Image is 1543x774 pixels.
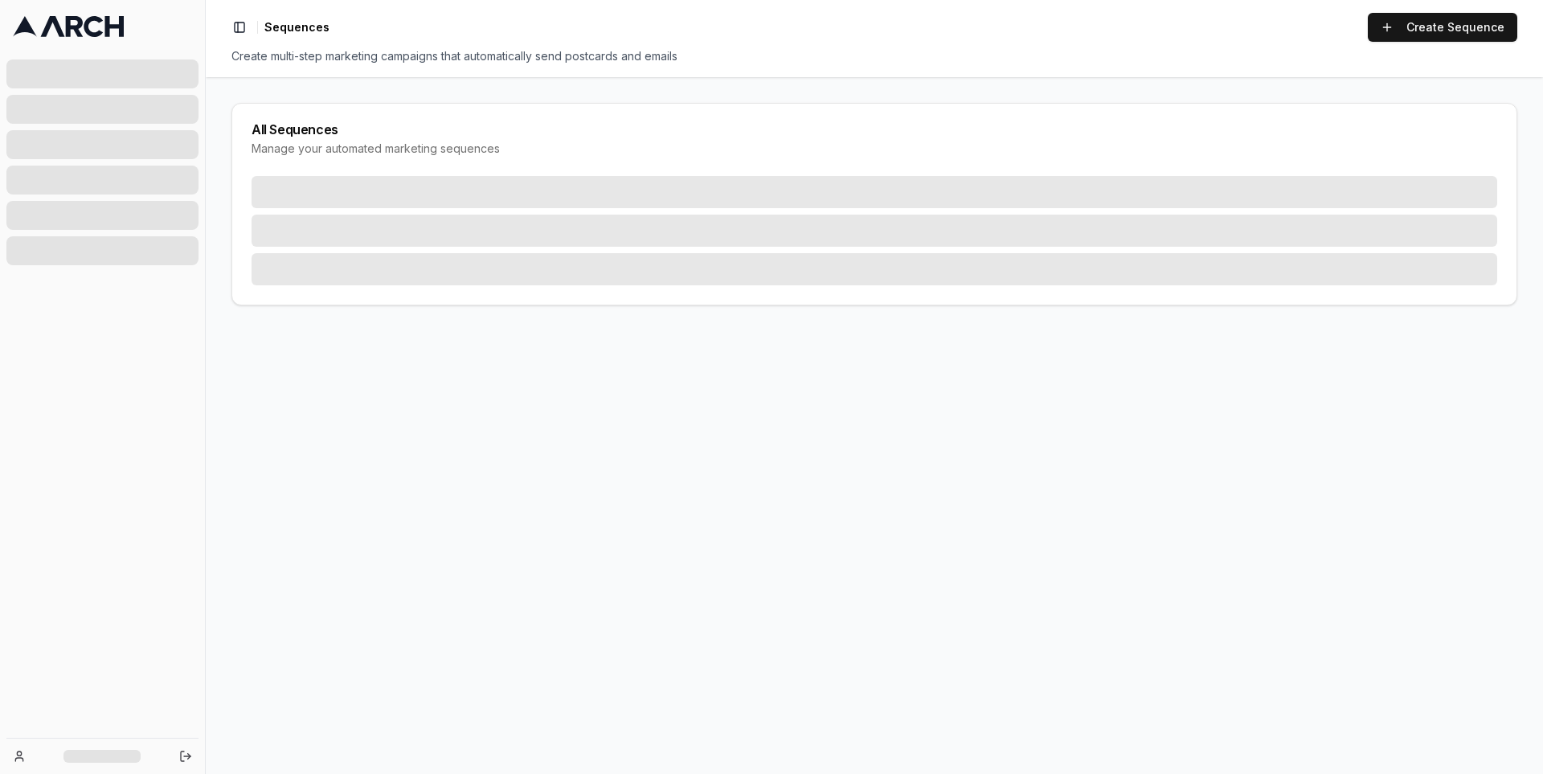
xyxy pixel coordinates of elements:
span: Sequences [264,19,329,35]
div: All Sequences [252,123,1497,136]
nav: breadcrumb [264,19,329,35]
a: Create Sequence [1368,13,1517,42]
div: Create multi-step marketing campaigns that automatically send postcards and emails [231,48,1517,64]
div: Manage your automated marketing sequences [252,141,1497,157]
button: Log out [174,745,197,768]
